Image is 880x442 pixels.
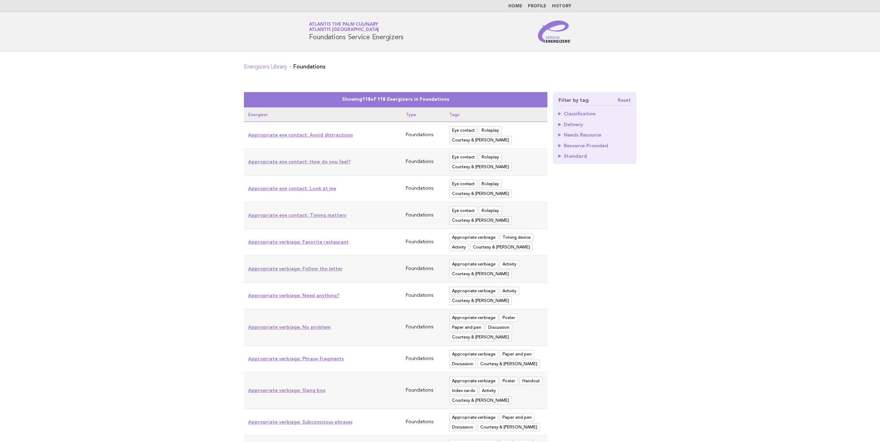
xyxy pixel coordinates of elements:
span: Roleplay [479,206,502,215]
span: Courtesy & Manners [449,296,512,305]
span: Discussion [449,360,476,368]
summary: Resource Provided [558,143,631,148]
span: Index cards [449,386,478,395]
span: Paper and pen [449,323,484,331]
span: Eye contact [449,126,477,134]
span: Eye contact [449,180,477,188]
span: Appropriate verbiage [449,377,498,385]
span: Appropriate verbiage [449,260,498,268]
span: 118 [362,97,371,102]
span: Courtesy & Manners [449,163,512,171]
li: Foundations [290,64,325,69]
span: Paper and pen [500,413,534,421]
td: Foundations [402,122,445,149]
span: Activity [500,287,519,295]
summary: Classification [558,111,631,116]
td: Foundations [402,346,445,373]
td: Foundations [402,283,445,309]
a: Appropriate verbiage: Slang box [248,387,325,393]
td: Foundations [402,409,445,436]
span: Courtesy & Manners [470,243,533,251]
a: Home [508,4,522,8]
span: Timing device [500,233,533,242]
span: Paper and pen [500,350,534,358]
td: Foundations [402,175,445,202]
span: Discussion [485,323,512,331]
span: Poster [500,377,518,385]
span: Eye contact [449,206,477,215]
span: Appropriate verbiage [449,350,498,358]
a: Appropriate verbiage: Need anything? [248,293,340,298]
span: Courtesy & Manners [449,136,512,144]
span: Courtesy & Manners [449,189,512,198]
span: Activity [500,260,519,268]
span: Activity [449,243,469,251]
a: Reset [618,98,631,103]
a: Appropriate verbiage: No problem [248,324,331,330]
span: Poster [500,313,518,322]
span: Courtesy & Manners [477,423,540,431]
a: Appropriate verbiage: Subconscious phrases [248,419,352,425]
a: Appropriate eye contact: Look at me [248,186,336,191]
span: Courtesy & Manners [477,360,540,368]
span: Appropriate verbiage [449,233,498,242]
span: Roleplay [479,180,502,188]
span: Handout [520,377,542,385]
a: Appropriate verbiage: Phrase-fragments [248,356,344,361]
a: Appropriate eye contact: How do you feel? [248,159,351,164]
summary: Standard [558,154,631,158]
h1: Foundations Service Energizers [309,23,404,41]
td: Foundations [402,149,445,175]
span: Eye contact [449,153,477,161]
span: Appropriate verbiage [449,313,498,322]
span: Courtesy & Manners [449,333,512,341]
th: Energizer [244,107,402,122]
a: History [552,4,571,8]
span: Courtesy & Manners [449,396,512,404]
h4: Filter by tag [558,98,631,106]
a: Appropriate eye contact: Timing matters [248,212,346,218]
summary: Delivery [558,122,631,127]
a: Appropriate verbiage: Favorite restaurant [248,239,349,245]
a: Atlantis The Palm CulinaryAtlantis [GEOGRAPHIC_DATA] [309,22,379,32]
summary: Needs Resource [558,132,631,137]
a: Appropriate eye contact: Avoid distractions [248,132,353,138]
th: Type [402,107,445,122]
td: Foundations [402,229,445,256]
td: Foundations [402,373,445,409]
span: Activity [479,386,499,395]
a: Appropriate verbiage: Follow the letter [248,266,343,271]
span: Discussion [449,423,476,431]
td: Foundations [402,309,445,346]
a: Energizers Library [244,64,287,70]
th: Tags [445,107,547,122]
caption: Showing of 118 Energizers in Foundations [244,92,547,107]
td: Foundations [402,202,445,229]
span: Atlantis [GEOGRAPHIC_DATA] [309,28,379,32]
span: Courtesy & Manners [449,216,512,224]
td: Foundations [402,256,445,283]
span: Courtesy & Manners [449,270,512,278]
span: Roleplay [479,153,502,161]
span: Appropriate verbiage [449,413,498,421]
span: Roleplay [479,126,502,134]
img: Service Energizers [538,21,571,43]
a: Profile [528,4,546,8]
span: Appropriate verbiage [449,287,498,295]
